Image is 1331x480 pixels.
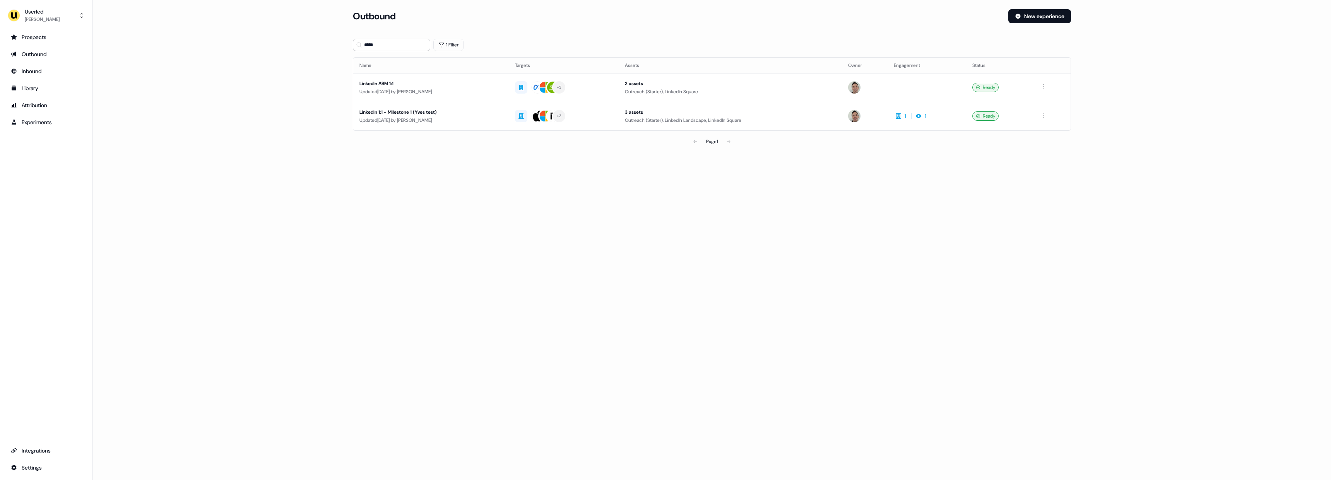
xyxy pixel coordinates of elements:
[359,116,503,124] div: Updated [DATE] by [PERSON_NAME]
[11,84,82,92] div: Library
[888,58,966,73] th: Engagement
[557,113,562,120] div: + 3
[11,447,82,454] div: Integrations
[6,99,86,111] a: Go to attribution
[6,31,86,43] a: Go to prospects
[557,84,562,91] div: + 3
[619,58,842,73] th: Assets
[905,112,907,120] div: 1
[842,58,888,73] th: Owner
[6,461,86,474] a: Go to integrations
[433,39,464,51] button: 1 Filter
[625,80,836,87] div: 2 assets
[11,464,82,471] div: Settings
[6,65,86,77] a: Go to Inbound
[6,444,86,457] a: Go to integrations
[625,88,836,96] div: Outreach (Starter), LinkedIn Square
[25,8,60,15] div: Userled
[25,15,60,23] div: [PERSON_NAME]
[11,67,82,75] div: Inbound
[625,116,836,124] div: Outreach (Starter), LinkedIn Landscape, LinkedIn Square
[1008,9,1071,23] button: New experience
[11,33,82,41] div: Prospects
[359,108,503,116] div: LinkedIn 1:1 - Milestone 1 (Yves test)
[359,80,503,87] div: LinkedIn ABM 1:1
[11,118,82,126] div: Experiments
[11,50,82,58] div: Outbound
[509,58,619,73] th: Targets
[925,112,927,120] div: 1
[848,110,861,122] img: Yves
[11,101,82,109] div: Attribution
[972,83,999,92] div: Ready
[6,116,86,128] a: Go to experiments
[706,138,718,145] div: Page 1
[353,10,395,22] h3: Outbound
[966,58,1033,73] th: Status
[848,81,861,94] img: Yves
[6,6,86,25] button: Userled[PERSON_NAME]
[359,88,503,96] div: Updated [DATE] by [PERSON_NAME]
[6,82,86,94] a: Go to templates
[972,111,999,121] div: Ready
[353,58,509,73] th: Name
[6,48,86,60] a: Go to outbound experience
[625,108,836,116] div: 3 assets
